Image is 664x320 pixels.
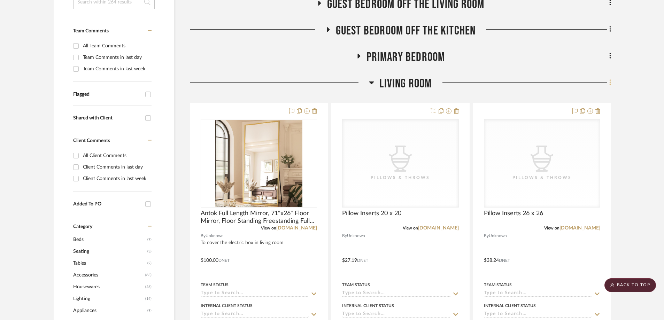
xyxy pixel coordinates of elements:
[366,50,445,65] span: Primary Bedroom
[342,233,347,239] span: By
[73,29,109,33] span: Team Comments
[73,293,144,305] span: Lighting
[342,303,394,309] div: Internal Client Status
[201,210,317,225] span: Antok Full Length Mirror, 71"x26" Floor Mirror, Floor Standing Freestanding Full Body Mirror with...
[147,305,152,316] span: (9)
[83,63,150,75] div: Team Comments in last week
[73,245,146,257] span: Seating
[604,278,656,292] scroll-to-top-button: BACK TO TOP
[484,311,592,318] input: Type to Search…
[83,150,150,161] div: All Client Comments
[147,234,152,245] span: (7)
[403,226,418,230] span: View on
[73,115,142,121] div: Shared with Client
[365,174,435,181] div: Pillows & Throws
[418,226,459,231] a: [DOMAIN_NAME]
[347,233,365,239] span: Unknown
[73,138,110,143] span: Client Comments
[73,281,144,293] span: Housewares
[83,40,150,52] div: All Team Comments
[201,311,309,318] input: Type to Search…
[201,233,206,239] span: By
[145,270,152,281] span: (83)
[342,282,370,288] div: Team Status
[489,233,507,239] span: Unknown
[484,282,512,288] div: Team Status
[145,281,152,292] span: (26)
[201,290,309,297] input: Type to Search…
[215,120,302,207] img: Antok Full Length Mirror, 71"x26" Floor Mirror, Floor Standing Freestanding Full Body Mirror with...
[83,162,150,173] div: Client Comments in last day
[379,76,432,91] span: Living Room
[484,290,592,297] input: Type to Search…
[201,303,253,309] div: Internal Client Status
[342,290,450,297] input: Type to Search…
[145,293,152,304] span: (14)
[73,224,92,230] span: Category
[73,269,144,281] span: Accessories
[83,52,150,63] div: Team Comments in last day
[83,173,150,184] div: Client Comments in last week
[147,258,152,269] span: (2)
[544,226,559,230] span: View on
[73,92,142,97] div: Flagged
[336,23,476,38] span: Guest Bedroom off the Kitchen
[484,303,536,309] div: Internal Client Status
[73,305,146,317] span: Appliances
[206,233,224,239] span: Unknown
[507,174,577,181] div: Pillows & Throws
[147,246,152,257] span: (3)
[276,226,317,231] a: [DOMAIN_NAME]
[342,311,450,318] input: Type to Search…
[261,226,276,230] span: View on
[484,210,543,217] span: Pillow Inserts 26 x 26
[73,257,146,269] span: Tables
[342,210,401,217] span: Pillow Inserts 20 x 20
[73,201,142,207] div: Added To PO
[559,226,600,231] a: [DOMAIN_NAME]
[484,233,489,239] span: By
[73,234,146,245] span: Beds
[201,282,229,288] div: Team Status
